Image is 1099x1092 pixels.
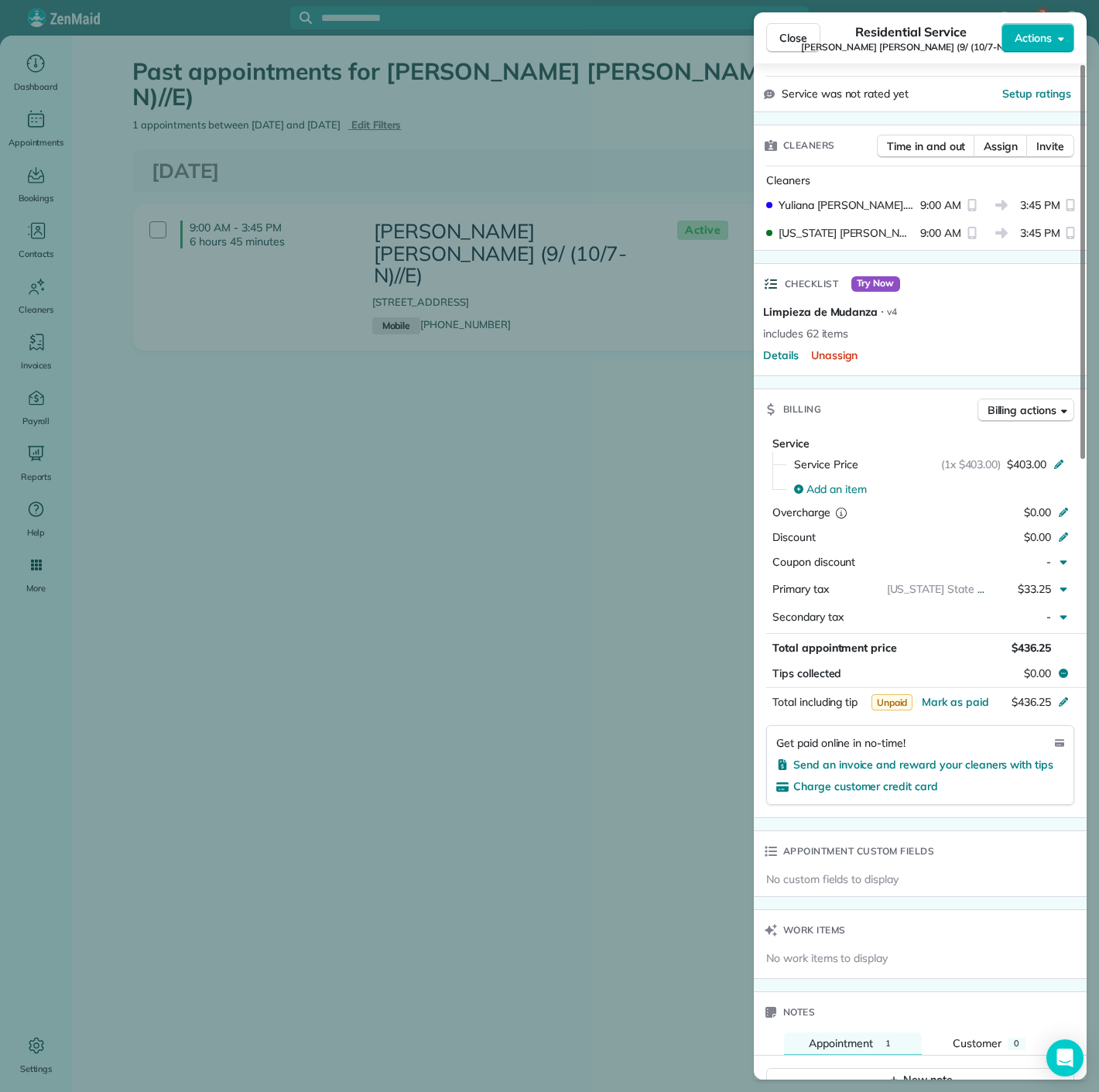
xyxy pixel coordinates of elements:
span: Assign [984,139,1018,154]
button: Add an item [785,477,1074,501]
span: Get paid online in no-time! [776,735,906,751]
span: Primary tax [772,582,829,596]
span: Actions [1015,30,1052,46]
div: New note [888,1072,953,1088]
span: 0 [1014,1038,1019,1049]
span: 9:00 AM [920,197,961,213]
span: Appointment custom fields [783,844,935,859]
span: Cleaners [783,138,835,153]
button: Unassign [811,347,858,363]
span: Work items [783,923,846,938]
span: $0.00 [1024,505,1051,519]
span: Appointment [809,1036,873,1050]
span: Service [772,436,810,450]
span: Notes [783,1005,816,1020]
span: $33.25 [1018,582,1051,596]
span: Unpaid [871,694,913,710]
span: includes 62 items [763,326,848,341]
button: Assign [974,135,1028,158]
span: - [1046,555,1051,569]
span: Limpieza de Mudanza [763,304,878,320]
span: Coupon discount [772,555,855,569]
span: Residential Service [855,22,966,41]
span: ⋅ [881,304,884,320]
span: No custom fields to display [766,871,899,887]
button: Invite [1026,135,1074,158]
span: Invite [1036,139,1064,154]
span: v4 [887,306,897,318]
span: $0.00 [1024,530,1051,544]
span: Close [779,30,807,46]
span: Discount [772,530,816,544]
span: Customer [953,1036,1001,1050]
div: Overcharge [772,505,906,520]
span: Service was not rated yet [782,86,909,102]
span: Cleaners [766,173,810,187]
button: Mark as paid [922,694,989,710]
span: Total including tip [772,695,858,709]
span: Mark as paid [922,695,989,709]
button: Service Price(1x $403.00)$403.00 [785,452,1074,477]
span: Service Price [794,457,858,472]
span: 3:45 PM [1020,225,1060,241]
span: $0.00 [1024,666,1051,681]
span: No work items to display [766,950,888,966]
div: Open Intercom Messenger [1046,1039,1084,1077]
button: Close [766,23,820,53]
button: Setup ratings [1003,86,1072,101]
span: Checklist [785,276,839,292]
span: - [1046,610,1051,624]
span: [PERSON_NAME] [PERSON_NAME] (9/ (10/7-N)//E) [801,41,1020,53]
span: (1x $403.00) [941,457,1001,472]
span: Secondary tax [772,610,844,624]
span: Tips collected [772,666,841,681]
button: Tips collected$0.00 [766,662,1074,684]
span: Yuliana [PERSON_NAME]. (E) [779,197,914,213]
span: Total appointment price [772,641,897,655]
span: 1 [885,1038,891,1049]
span: 3:45 PM [1020,197,1060,213]
button: Time in and out [877,135,975,158]
span: Send an invoice and reward your cleaners with tips [793,758,1053,772]
span: Setup ratings [1003,87,1072,101]
span: Add an item [806,481,867,497]
button: New note [766,1068,1074,1092]
span: Time in and out [887,139,965,154]
span: Billing actions [988,402,1056,418]
span: $436.25 [1012,641,1051,655]
span: Billing [783,402,822,417]
span: Charge customer credit card [793,779,938,793]
span: Try Now [851,276,901,292]
span: $403.00 [1007,457,1046,472]
button: Details [763,347,799,363]
span: $436.25 [1012,695,1051,709]
span: [US_STATE] [PERSON_NAME]. (S) [779,225,914,241]
span: 9:00 AM [920,225,961,241]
